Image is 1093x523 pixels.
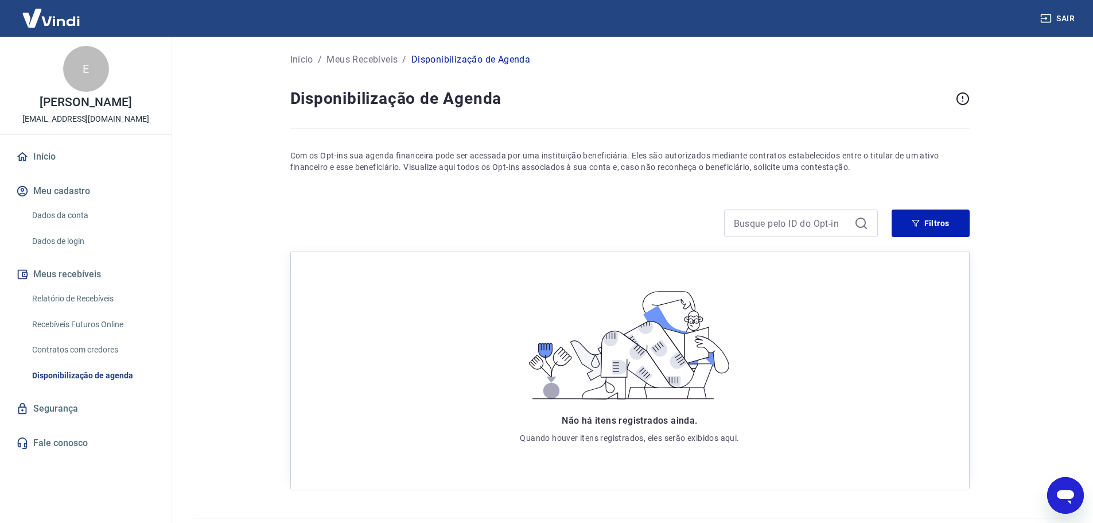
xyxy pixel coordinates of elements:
[28,204,158,227] a: Dados da conta
[1038,8,1079,29] button: Sair
[14,179,158,204] button: Meu cadastro
[28,338,158,362] a: Contratos com credores
[520,432,739,444] p: Quando houver itens registrados, eles serão exibidos aqui.
[28,287,158,311] a: Relatório de Recebíveis
[892,210,970,237] button: Filtros
[1047,477,1084,514] iframe: Botão para abrir a janela de mensagens
[14,431,158,456] a: Fale conosco
[411,53,530,67] p: Disponibilização de Agenda
[14,396,158,421] a: Segurança
[14,1,88,36] img: Vindi
[318,53,322,67] p: /
[22,113,149,125] p: [EMAIL_ADDRESS][DOMAIN_NAME]
[402,53,406,67] p: /
[63,46,109,92] div: E
[14,262,158,287] button: Meus recebíveis
[28,230,158,253] a: Dados de login
[40,96,131,109] p: [PERSON_NAME]
[28,313,158,336] a: Recebíveis Futuros Online
[562,415,697,426] span: Não há itens registrados ainda.
[326,53,398,67] a: Meus Recebíveis
[290,150,970,173] p: Com os Opt-ins sua agenda financeira pode ser acessada por uma instituição beneficiária. Eles são...
[14,144,158,169] a: Início
[290,53,313,67] a: Início
[290,87,951,110] h4: Disponibilização de Agenda
[734,215,850,232] input: Busque pelo ID do Opt-in
[28,364,158,388] a: Disponibilização de agenda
